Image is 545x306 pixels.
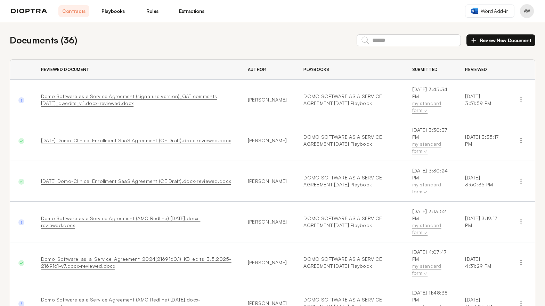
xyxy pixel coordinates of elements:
td: [DATE] 3:51:59 PM [457,80,507,120]
div: my standard form ✓ [412,181,449,195]
th: Playbooks [295,60,404,80]
th: Author [239,60,295,80]
td: [DATE] 3:13:52 PM [404,202,457,242]
div: my standard form ✓ [412,263,449,276]
div: my standard form ✓ [412,140,449,154]
td: [DATE] 3:45:34 PM [404,80,457,120]
a: [DATE] Domo-Clinical Enrollment SaaS Agreement (CE Draft).docx-reviewed.docx [41,178,231,184]
td: [DATE] 3:30:37 PM [404,120,457,161]
img: Done [18,138,24,144]
td: [DATE] 3:35:17 PM [457,120,507,161]
h2: Documents ( 36 ) [10,33,77,47]
img: logo [11,9,47,14]
a: DOMO SOFTWARE AS A SERVICE AGREEMENT [DATE] Playbook [303,256,395,269]
a: Extractions [176,5,207,17]
button: Review New Document [466,34,535,46]
a: Domo_Software_as_a_Service_Agreement_2024(2169160.1)_KB_edits_3.5.2025-2169161-v7.docx-reviewed.docx [41,256,231,269]
th: Reviewed [457,60,507,80]
a: Domo Software as a Service Agreement (signature version)_GAT comments [DATE]_dwedits_v.1.docx-rev... [41,93,217,106]
td: [DATE] 4:07:47 PM [404,242,457,283]
td: [DATE] 3:50:35 PM [457,161,507,202]
img: Done [18,260,24,266]
button: Profile menu [520,4,534,18]
td: [PERSON_NAME] [239,202,295,242]
img: Done [18,97,24,103]
span: Word Add-in [481,8,509,15]
td: [DATE] 3:19:17 PM [457,202,507,242]
a: DOMO SOFTWARE AS A SERVICE AGREEMENT [DATE] Playbook [303,134,395,147]
a: DOMO SOFTWARE AS A SERVICE AGREEMENT [DATE] Playbook [303,174,395,188]
th: Submitted [404,60,457,80]
a: DOMO SOFTWARE AS A SERVICE AGREEMENT [DATE] Playbook [303,215,395,229]
th: Reviewed Document [33,60,239,80]
td: [PERSON_NAME] [239,120,295,161]
td: [DATE] 3:30:24 PM [404,161,457,202]
a: Domo Software as a Service Agreement (AMC Redline) [DATE].docx-reviewed.docx [41,215,201,228]
a: [DATE] Domo-Clinical Enrollment SaaS Agreement (CE Draft).docx-reviewed.docx [41,137,231,143]
a: Rules [137,5,168,17]
td: [PERSON_NAME] [239,161,295,202]
img: Done [18,179,24,185]
td: [DATE] 4:31:29 PM [457,242,507,283]
a: DOMO SOFTWARE AS A SERVICE AGREEMENT [DATE] Playbook [303,93,395,107]
img: word [471,8,478,14]
td: [PERSON_NAME] [239,80,295,120]
a: Contracts [58,5,89,17]
a: Word Add-in [465,5,514,18]
div: my standard form ✓ [412,222,449,236]
td: [PERSON_NAME] [239,242,295,283]
img: Done [18,219,24,225]
a: Playbooks [98,5,129,17]
div: my standard form ✓ [412,100,449,114]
